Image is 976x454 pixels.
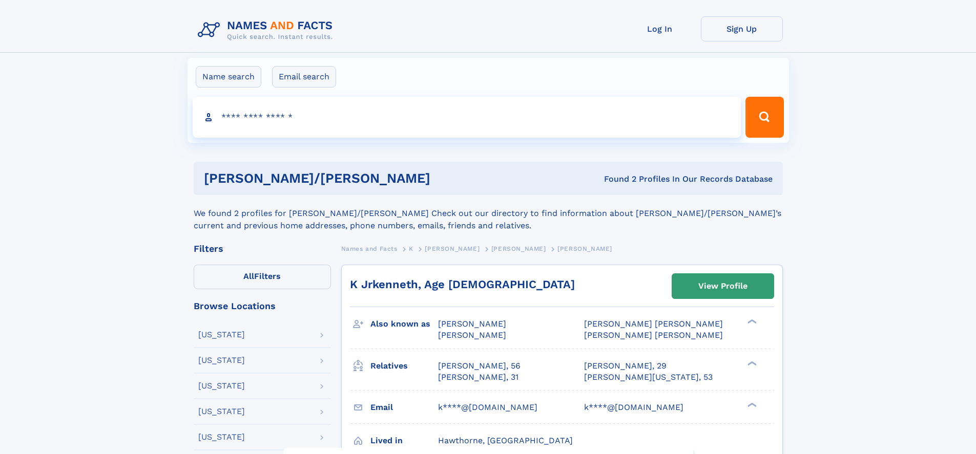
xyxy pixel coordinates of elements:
h1: [PERSON_NAME]/[PERSON_NAME] [204,172,517,185]
h3: Also known as [370,315,438,333]
span: [PERSON_NAME] [438,330,506,340]
div: [US_STATE] [198,433,245,441]
span: [PERSON_NAME] [PERSON_NAME] [584,330,723,340]
div: Filters [194,244,331,253]
a: K [409,242,413,255]
a: [PERSON_NAME] [491,242,546,255]
div: View Profile [698,274,747,298]
a: View Profile [672,274,774,298]
div: [US_STATE] [198,382,245,390]
a: Sign Up [701,16,783,41]
span: All [243,271,254,281]
div: Found 2 Profiles In Our Records Database [517,174,773,185]
img: Logo Names and Facts [194,16,341,44]
label: Filters [194,265,331,289]
div: [US_STATE] [198,356,245,364]
div: We found 2 profiles for [PERSON_NAME]/[PERSON_NAME] Check out our directory to find information a... [194,195,783,232]
label: Name search [196,66,261,88]
span: [PERSON_NAME] [425,245,480,252]
a: K Jrkenneth, Age [DEMOGRAPHIC_DATA] [350,278,575,291]
div: ❯ [745,318,757,325]
span: [PERSON_NAME] [491,245,546,252]
span: [PERSON_NAME] [438,319,506,329]
div: Browse Locations [194,301,331,311]
span: [PERSON_NAME] [557,245,612,252]
div: ❯ [745,360,757,366]
a: Names and Facts [341,242,398,255]
a: [PERSON_NAME], 56 [438,360,521,372]
div: ❯ [745,401,757,408]
span: Hawthorne, [GEOGRAPHIC_DATA] [438,436,573,445]
h3: Lived in [370,432,438,449]
span: K [409,245,413,252]
a: [PERSON_NAME], 29 [584,360,667,372]
span: [PERSON_NAME] [PERSON_NAME] [584,319,723,329]
div: [US_STATE] [198,331,245,339]
h3: Email [370,399,438,416]
input: search input [193,97,741,138]
button: Search Button [745,97,783,138]
div: [US_STATE] [198,407,245,416]
a: [PERSON_NAME] [425,242,480,255]
a: Log In [619,16,701,41]
a: [PERSON_NAME][US_STATE], 53 [584,372,713,383]
h3: Relatives [370,357,438,375]
a: [PERSON_NAME], 31 [438,372,518,383]
label: Email search [272,66,336,88]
